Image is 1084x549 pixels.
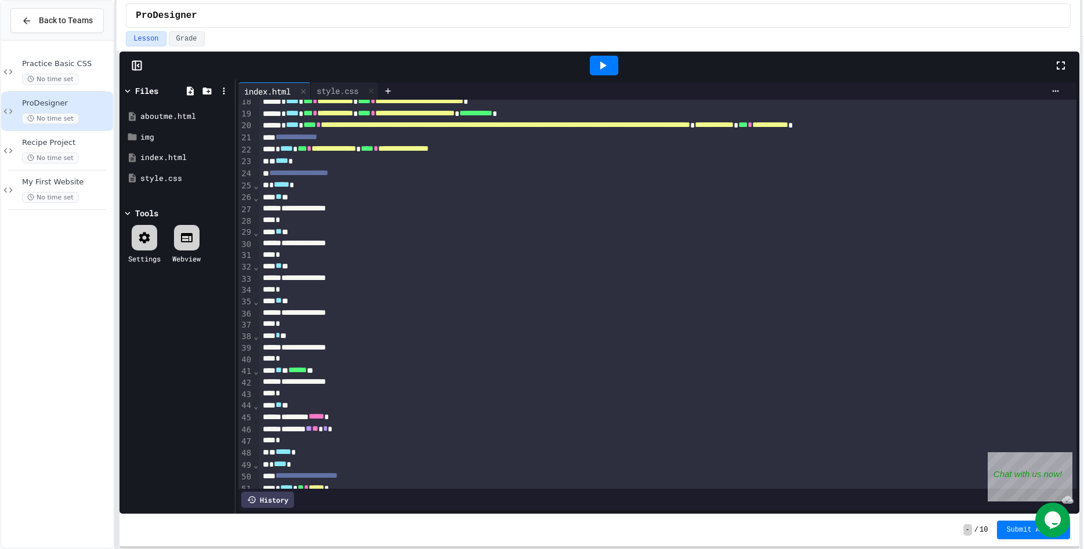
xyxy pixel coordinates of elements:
[238,319,253,331] div: 37
[238,366,253,378] div: 41
[253,228,259,237] span: Fold line
[238,261,253,274] div: 32
[238,412,253,424] div: 45
[253,401,259,410] span: Fold line
[22,138,111,148] span: Recipe Project
[22,113,79,124] span: No time set
[10,8,104,33] button: Back to Teams
[238,424,253,437] div: 46
[140,111,231,122] div: aboutme.html
[1035,503,1072,537] iframe: chat widget
[22,74,79,85] span: No time set
[253,366,259,376] span: Fold line
[39,14,93,27] span: Back to Teams
[140,132,231,143] div: img
[238,460,253,472] div: 49
[128,253,161,264] div: Settings
[253,460,259,470] span: Fold line
[126,31,166,46] button: Lesson
[988,452,1072,501] iframe: chat widget
[22,152,79,163] span: No time set
[238,85,296,97] div: index.html
[997,521,1070,539] button: Submit Answer
[238,144,253,157] div: 22
[140,173,231,184] div: style.css
[135,207,158,219] div: Tools
[241,492,294,508] div: History
[22,177,111,187] span: My First Website
[253,181,259,190] span: Fold line
[238,156,253,168] div: 23
[172,253,201,264] div: Webview
[253,193,259,202] span: Fold line
[238,250,253,261] div: 31
[238,239,253,250] div: 30
[974,525,978,535] span: /
[238,132,253,144] div: 21
[253,262,259,271] span: Fold line
[238,471,253,483] div: 50
[238,296,253,308] div: 35
[238,377,253,389] div: 42
[980,525,988,535] span: 10
[238,120,253,132] div: 20
[311,85,364,97] div: style.css
[22,59,111,69] span: Practice Basic CSS
[238,285,253,296] div: 34
[253,484,259,493] span: Fold line
[238,448,253,460] div: 48
[1006,525,1061,535] span: Submit Answer
[22,99,111,108] span: ProDesigner
[238,216,253,227] div: 28
[311,82,379,100] div: style.css
[238,227,253,239] div: 29
[238,483,253,496] div: 51
[238,204,253,216] div: 27
[135,85,158,97] div: Files
[238,274,253,285] div: 33
[963,524,972,536] span: -
[140,152,231,163] div: index.html
[238,436,253,448] div: 47
[136,9,197,23] span: ProDesigner
[253,332,259,341] span: Fold line
[238,108,253,121] div: 19
[22,192,79,203] span: No time set
[238,331,253,343] div: 38
[238,180,253,192] div: 25
[169,31,205,46] button: Grade
[238,82,311,100] div: index.html
[238,343,253,354] div: 39
[238,168,253,180] div: 24
[253,297,259,306] span: Fold line
[238,354,253,366] div: 40
[238,400,253,412] div: 44
[238,96,253,108] div: 18
[238,308,253,320] div: 36
[238,389,253,401] div: 43
[238,192,253,204] div: 26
